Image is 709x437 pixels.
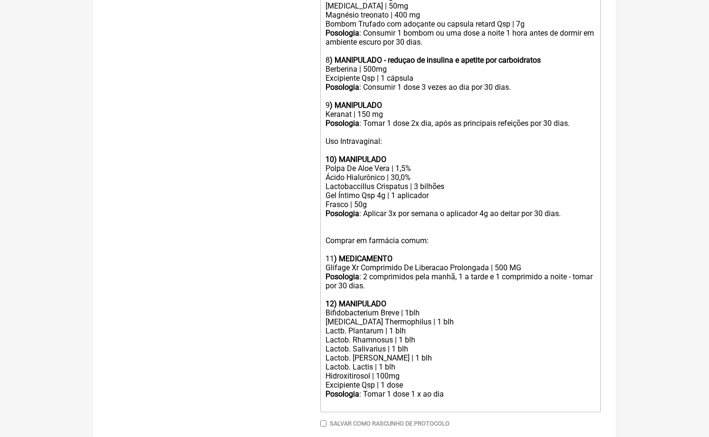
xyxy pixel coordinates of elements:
strong: ) MANIPULADO - reduçao de insulina e apetite por carboidratos [330,56,541,65]
strong: Posologia [326,389,359,399]
label: Salvar como rascunho de Protocolo [330,420,450,427]
strong: ) MANIPULADO [330,101,382,110]
div: Comprar em farmácia comum: 11 [326,218,595,263]
div: Bombom Trufado com adoçante ou capsula retard Qsp | 7g [326,19,595,28]
strong: Posologia [326,272,359,281]
div: Gel Íntimo Qsp 4g | 1 aplicador [326,191,595,200]
div: Lactob. Rhamnosus | 1 blh [326,335,595,344]
div: 9 [326,92,595,110]
div: Lactob. Salivarius | 1 blh [326,344,595,353]
div: : Tomar 1 dose 2x dia, após as principais refeições por 30 dias. Uso Intravaginal: [326,119,595,155]
strong: 12) MANIPULADO [326,299,386,308]
div: : Aplicar 3x por semana o aplicador 4g ao deitar por 30 dias. [326,209,595,218]
div: [MEDICAL_DATA] | 50mg Magnésio treonato | 400 mg [326,1,595,19]
div: Lactob. Lactis | 1 blh [326,362,595,371]
div: Keranat | 150 mg [326,110,595,119]
div: : Tomar 1 dose 1 x ao dia ㅤ [326,389,595,408]
div: Excipiente Qsp | 1 dose [326,380,595,389]
div: : Consumir 1 bombom ou uma dose a noite 1 hora antes de dormir em ambiente escuro por 30 dias. 8 [326,28,595,65]
div: Glifage Xr Comprimido De Liberacao Prolongada | 500 MG [326,263,595,272]
div: Hidroxitirosol | 100mg [326,371,595,380]
div: Lactob. [PERSON_NAME] | 1 blh [326,353,595,362]
strong: Posologia [326,28,359,38]
div: Lactobaccillus Crispatus | 3 bilhões [326,182,595,191]
div: Frasco | 50g [326,200,595,209]
div: Lactb. Plantarum | 1 blh [326,326,595,335]
div: : Consumir 1 dose 3 vezes ao dia por 30 dias. [326,83,595,92]
strong: Posologia [326,83,359,92]
div: : 2 comprimidos pela manhã, 1 a tarde e 1 comprimido a noite - tomar por 30 dias. [326,272,595,290]
div: Bifidobacterium Breve | 1blh [326,308,595,317]
strong: 10) MANIPULADO [326,155,386,164]
div: Berberina | 500mg [326,65,595,74]
strong: Posologia [326,209,359,218]
div: Ácido Hialurônico | 30,0% [326,173,595,182]
div: Excipiente Qsp | 1 cápsula [326,74,595,83]
div: Polpa De Aloe Vera | 1,5% [326,164,595,173]
strong: Posologia [326,119,359,128]
strong: ) MEDICAMENTO [334,254,393,263]
div: [MEDICAL_DATA] Thermophilus | 1 blh [326,317,595,326]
